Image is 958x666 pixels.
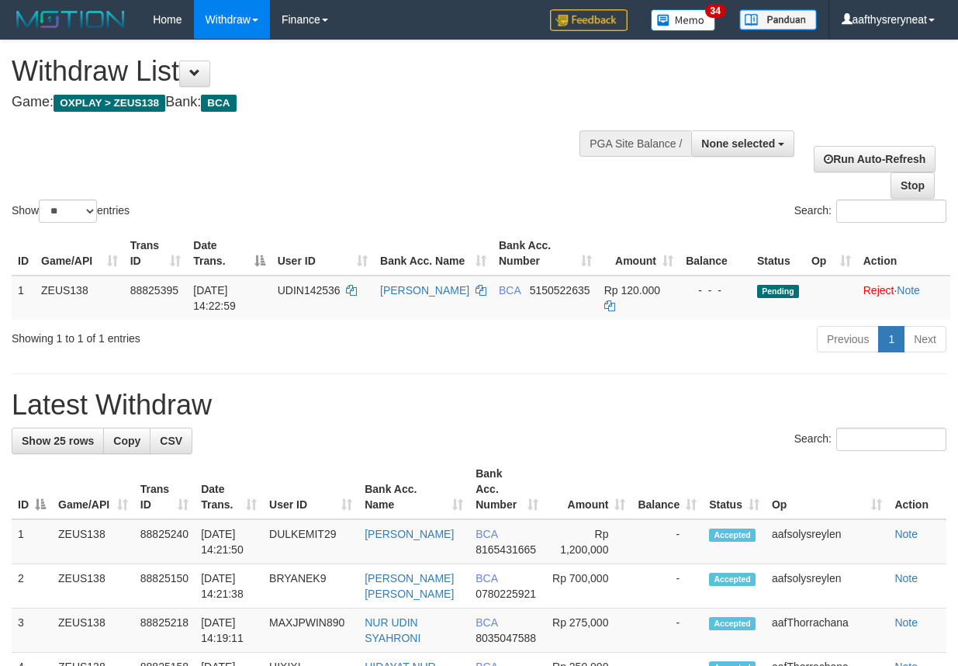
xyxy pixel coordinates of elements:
[195,519,263,564] td: [DATE] 14:21:50
[134,564,195,609] td: 88825150
[187,231,271,276] th: Date Trans.: activate to sort column descending
[201,95,236,112] span: BCA
[631,519,703,564] td: -
[888,460,946,519] th: Action
[365,616,420,644] a: NUR UDIN SYAHRONI
[469,460,545,519] th: Bank Acc. Number: activate to sort column ascending
[701,137,775,150] span: None selected
[52,609,134,653] td: ZEUS138
[897,284,920,297] a: Note
[124,231,188,276] th: Trans ID: activate to sort column ascending
[365,528,454,540] a: [PERSON_NAME]
[263,609,358,653] td: MAXJPWIN890
[12,460,52,519] th: ID: activate to sort column descending
[130,284,178,297] span: 88825395
[493,231,598,276] th: Bank Acc. Number: activate to sort column ascending
[805,231,857,276] th: Op: activate to sort column ascending
[12,199,130,223] label: Show entries
[894,616,918,629] a: Note
[894,572,918,584] a: Note
[703,460,766,519] th: Status: activate to sort column ascending
[499,284,521,297] span: BCA
[794,199,946,223] label: Search:
[263,564,358,609] td: BRYANEK9
[54,95,165,112] span: OXPLAY > ZEUS138
[52,519,134,564] td: ZEUS138
[271,231,374,276] th: User ID: activate to sort column ascending
[545,519,631,564] td: Rp 1,200,000
[857,231,950,276] th: Action
[550,9,628,31] img: Feedback.jpg
[160,435,182,447] span: CSV
[757,285,799,298] span: Pending
[12,609,52,653] td: 3
[530,284,590,297] span: Copy 5150522635 to clipboard
[751,231,805,276] th: Status
[894,528,918,540] a: Note
[545,460,631,519] th: Amount: activate to sort column ascending
[476,528,497,540] span: BCA
[766,460,888,519] th: Op: activate to sort column ascending
[631,609,703,653] td: -
[39,199,97,223] select: Showentries
[195,460,263,519] th: Date Trans.: activate to sort column ascending
[836,199,946,223] input: Search:
[12,519,52,564] td: 1
[766,519,888,564] td: aafsolysreylen
[476,616,497,629] span: BCA
[904,326,946,352] a: Next
[709,573,756,586] span: Accepted
[12,95,623,110] h4: Game: Bank:
[709,529,756,542] span: Accepted
[195,609,263,653] td: [DATE] 14:19:11
[22,435,94,447] span: Show 25 rows
[380,284,469,297] a: [PERSON_NAME]
[709,617,756,630] span: Accepted
[193,284,236,312] span: [DATE] 14:22:59
[476,543,536,556] span: Copy 8165431665 to clipboard
[836,428,946,451] input: Search:
[598,231,680,276] th: Amount: activate to sort column ascending
[134,460,195,519] th: Trans ID: activate to sort column ascending
[794,428,946,451] label: Search:
[680,231,751,276] th: Balance
[195,564,263,609] td: [DATE] 14:21:38
[739,9,817,30] img: panduan.png
[35,276,124,320] td: ZEUS138
[150,428,192,454] a: CSV
[766,564,888,609] td: aafsolysreylen
[891,172,935,199] a: Stop
[476,588,536,600] span: Copy 0780225921 to clipboard
[686,283,745,298] div: - - -
[476,632,536,644] span: Copy 8035047588 to clipboard
[12,231,35,276] th: ID
[631,460,703,519] th: Balance: activate to sort column ascending
[878,326,904,352] a: 1
[12,564,52,609] td: 2
[12,56,623,87] h1: Withdraw List
[12,390,946,421] h1: Latest Withdraw
[358,460,469,519] th: Bank Acc. Name: activate to sort column ascending
[631,564,703,609] td: -
[817,326,879,352] a: Previous
[863,284,894,297] a: Reject
[278,284,341,297] span: UDIN142536
[374,231,493,276] th: Bank Acc. Name: activate to sort column ascending
[545,564,631,609] td: Rp 700,000
[604,284,660,297] span: Rp 120.000
[52,460,134,519] th: Game/API: activate to sort column ascending
[12,276,35,320] td: 1
[691,130,794,157] button: None selected
[476,572,497,584] span: BCA
[651,9,716,31] img: Button%20Memo.svg
[814,146,936,172] a: Run Auto-Refresh
[103,428,150,454] a: Copy
[52,564,134,609] td: ZEUS138
[134,519,195,564] td: 88825240
[579,130,691,157] div: PGA Site Balance /
[263,460,358,519] th: User ID: activate to sort column ascending
[12,428,104,454] a: Show 25 rows
[113,435,140,447] span: Copy
[857,276,950,320] td: ·
[263,519,358,564] td: DULKEMIT29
